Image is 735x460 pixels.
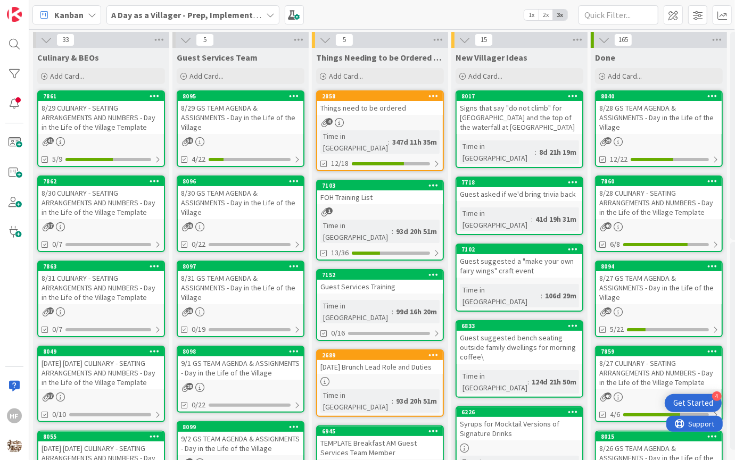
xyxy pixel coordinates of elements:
[456,320,583,398] a: 6833Guest suggested bench seating outside family dwellings for morning coffee\Time in [GEOGRAPHIC...
[326,118,333,125] span: 4
[7,408,22,423] div: HF
[601,178,722,185] div: 7860
[56,34,75,46] span: 33
[596,177,722,186] div: 7860
[610,239,620,250] span: 6/8
[38,347,164,356] div: 8049
[178,347,303,380] div: 80989/1 GS TEAM AGENDA & ASSIGNMENTS - Day in the Life of the Village
[317,426,443,459] div: 6945TEMPLATE Breakfast AM Guest Services Team Member
[596,262,722,271] div: 8094
[596,186,722,219] div: 8/28 CULINARY - SEATING ARRANGEMENTS AND NUMBERS - Day in the Life of the Village Template
[457,321,582,331] div: 6833
[43,348,164,355] div: 8049
[457,187,582,201] div: Guest asked if we'd bring trivia back
[527,376,529,388] span: :
[457,417,582,440] div: Syrups for Mocktail Versions of Signature Drinks
[601,348,722,355] div: 7859
[192,239,205,250] span: 0/22
[192,324,205,335] span: 0/19
[317,190,443,204] div: FOH Training List
[317,270,443,280] div: 7152
[456,177,583,235] a: 7718Guest asked if we'd bring trivia backTime in [GEOGRAPHIC_DATA]:41d 19h 31m
[178,177,303,186] div: 8096
[468,71,502,81] span: Add Card...
[47,307,54,314] span: 37
[457,91,582,134] div: 8017Signs that say "do not climb" for [GEOGRAPHIC_DATA] and the top of the waterfall at [GEOGRAPH...
[38,262,164,271] div: 7863
[38,101,164,134] div: 8/29 CULINARY - SEATING ARRANGEMENTS AND NUMBERS - Day in the Life of the Village Template
[596,271,722,304] div: 8/27 GS TEAM AGENDA & ASSIGNMENTS - Day in the Life of the Village
[596,91,722,134] div: 80408/28 GS TEAM AGENDA & ASSIGNMENTS - Day in the Life of the Village
[317,181,443,190] div: 7103
[596,177,722,219] div: 78608/28 CULINARY - SEATING ARRANGEMENTS AND NUMBERS - Day in the Life of the Village Template
[457,245,582,254] div: 7102
[541,290,542,302] span: :
[322,428,443,435] div: 6945
[457,91,582,101] div: 8017
[38,262,164,304] div: 78638/31 CULINARY - SEATING ARRANGEMENTS AND NUMBERS - Day in the Life of the Village Template
[177,346,304,413] a: 80989/1 GS TEAM AGENDA & ASSIGNMENTS - Day in the Life of the Village0/22
[178,422,303,455] div: 80999/2 GS TEAM AGENDA & ASSIGNMENTS - Day in the Life of the Village
[456,244,583,312] a: 7102Guest suggested a "make your own fairy wings" craft eventTime in [GEOGRAPHIC_DATA]:106d 29m
[317,91,443,115] div: 2858Things need to be ordered
[614,34,632,46] span: 165
[52,239,62,250] span: 0/7
[50,71,84,81] span: Add Card...
[178,347,303,356] div: 8098
[317,270,443,294] div: 7152Guest Services Training
[608,71,642,81] span: Add Card...
[595,175,723,252] a: 78608/28 CULINARY - SEATING ARRANGEMENTS AND NUMBERS - Day in the Life of the Village Template6/8
[38,177,164,219] div: 78628/30 CULINARY - SEATING ARRANGEMENTS AND NUMBERS - Day in the Life of the Village Template
[38,186,164,219] div: 8/30 CULINARY - SEATING ARRANGEMENTS AND NUMBERS - Day in the Life of the Village Template
[37,90,165,167] a: 78618/29 CULINARY - SEATING ARRANGEMENTS AND NUMBERS - Day in the Life of the Village Template5/9
[524,10,539,20] span: 1x
[322,182,443,189] div: 7103
[322,352,443,359] div: 2689
[456,52,527,63] span: New Villager Ideas
[189,71,224,81] span: Add Card...
[329,71,363,81] span: Add Card...
[533,213,579,225] div: 41d 19h 31m
[22,2,48,14] span: Support
[460,207,531,231] div: Time in [GEOGRAPHIC_DATA]
[178,91,303,134] div: 80958/29 GS TEAM AGENDA & ASSIGNMENTS - Day in the Life of the Village
[317,360,443,374] div: [DATE] Brunch Lead Role and Duties
[38,91,164,101] div: 7861
[54,9,84,21] span: Kanban
[393,225,440,237] div: 93d 20h 51m
[196,34,214,46] span: 5
[317,181,443,204] div: 7103FOH Training List
[595,52,615,63] span: Done
[595,346,723,422] a: 78598/27 CULINARY - SEATING ARRANGEMENTS AND NUMBERS - Day in the Life of the Village Template4/6
[460,140,535,164] div: Time in [GEOGRAPHIC_DATA]
[37,175,165,252] a: 78628/30 CULINARY - SEATING ARRANGEMENTS AND NUMBERS - Day in the Life of the Village Template0/7
[38,347,164,389] div: 8049[DATE] [DATE] CULINARY - SEATING ARRANGEMENTS AND NUMBERS - Day in the Life of the Village Te...
[38,271,164,304] div: 8/31 CULINARY - SEATING ARRANGEMENTS AND NUMBERS - Day in the Life of the Village Template
[596,347,722,356] div: 7859
[43,178,164,185] div: 7862
[579,5,658,24] input: Quick Filter...
[601,433,722,440] div: 8015
[317,280,443,294] div: Guest Services Training
[178,177,303,219] div: 80968/30 GS TEAM AGENDA & ASSIGNMENTS - Day in the Life of the Village
[111,10,301,20] b: A Day as a Villager - Prep, Implement and Execute
[317,350,443,374] div: 2689[DATE] Brunch Lead Role and Duties
[461,408,582,416] div: 6226
[317,436,443,459] div: TEMPLATE Breakfast AM Guest Services Team Member
[596,347,722,389] div: 78598/27 CULINARY - SEATING ARRANGEMENTS AND NUMBERS - Day in the Life of the Village Template
[605,222,612,229] span: 40
[183,423,303,431] div: 8099
[178,422,303,432] div: 8099
[43,433,164,440] div: 8055
[596,432,722,441] div: 8015
[673,398,713,408] div: Get Started
[331,328,345,339] span: 0/16
[457,254,582,278] div: Guest suggested a "make your own fairy wings" craft event
[596,91,722,101] div: 8040
[320,389,392,413] div: Time in [GEOGRAPHIC_DATA]
[178,101,303,134] div: 8/29 GS TEAM AGENDA & ASSIGNMENTS - Day in the Life of the Village
[186,307,193,314] span: 28
[178,262,303,271] div: 8097
[475,34,493,46] span: 15
[7,7,22,22] img: Visit kanbanzone.com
